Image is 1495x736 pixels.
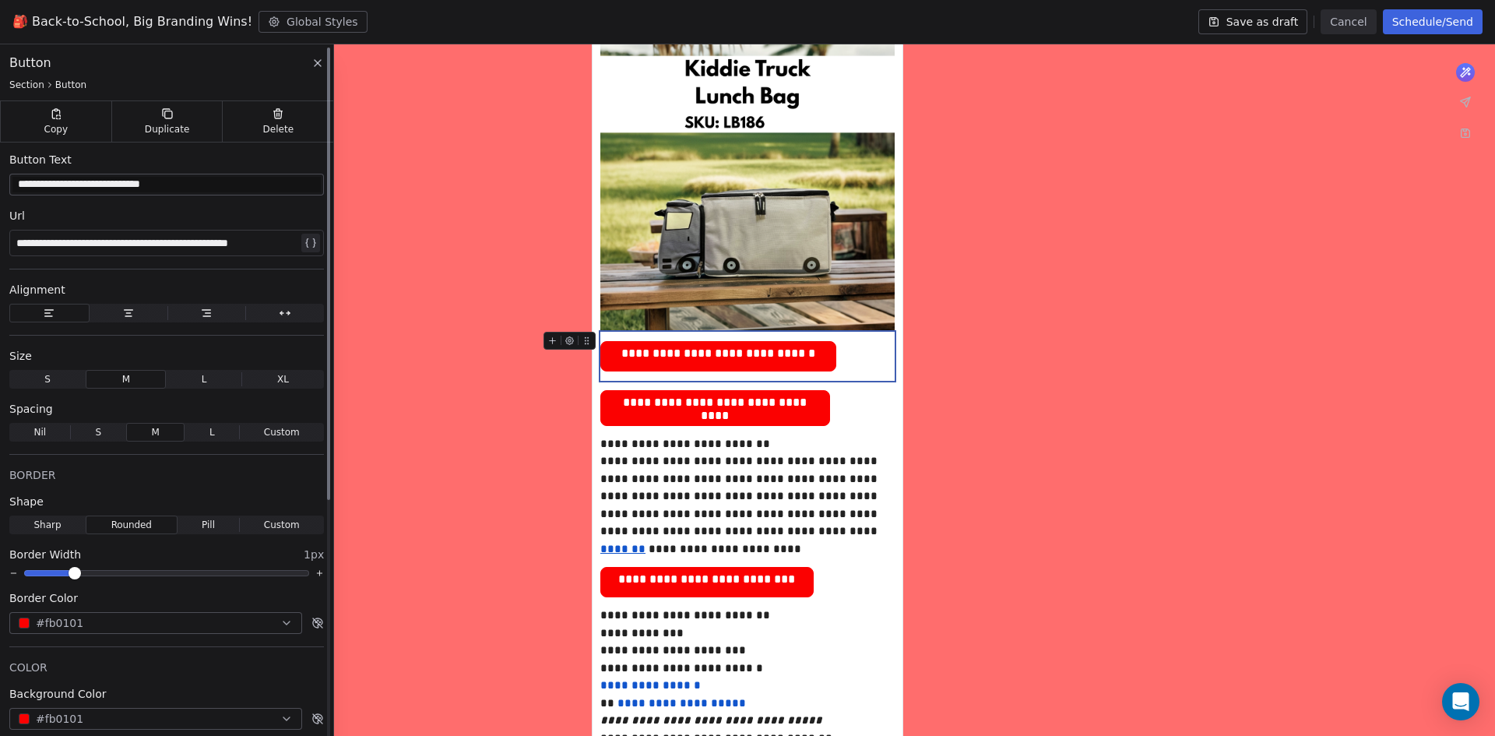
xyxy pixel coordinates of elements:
[1198,9,1308,34] button: Save as draft
[9,79,44,91] span: Section
[9,282,65,298] span: Alignment
[9,54,51,72] span: Button
[9,494,44,509] span: Shape
[277,372,289,386] span: XL
[44,123,69,136] span: Copy
[202,518,215,532] span: Pill
[9,708,302,730] button: #fb0101
[9,348,32,364] span: Size
[259,11,368,33] button: Global Styles
[1321,9,1376,34] button: Cancel
[209,425,215,439] span: L
[263,123,294,136] span: Delete
[34,425,47,439] span: Nil
[9,660,324,675] div: COLOR
[145,123,189,136] span: Duplicate
[9,686,107,702] span: Background Color
[9,590,78,606] span: Border Color
[1383,9,1483,34] button: Schedule/Send
[36,711,83,727] span: #fb0101
[202,372,207,386] span: L
[55,79,86,91] span: Button
[9,467,324,483] div: BORDER
[44,372,51,386] span: S
[304,547,324,562] span: 1px
[264,425,300,439] span: Custom
[9,547,81,562] span: Border Width
[12,12,252,31] span: 🎒 Back-to-School, Big Branding Wins!
[9,401,53,417] span: Spacing
[36,615,83,632] span: #fb0101
[95,425,101,439] span: S
[9,208,25,224] span: Url
[33,518,61,532] span: Sharp
[9,612,302,634] button: #fb0101
[264,518,300,532] span: Custom
[1442,683,1479,720] div: Open Intercom Messenger
[9,152,72,167] span: Button Text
